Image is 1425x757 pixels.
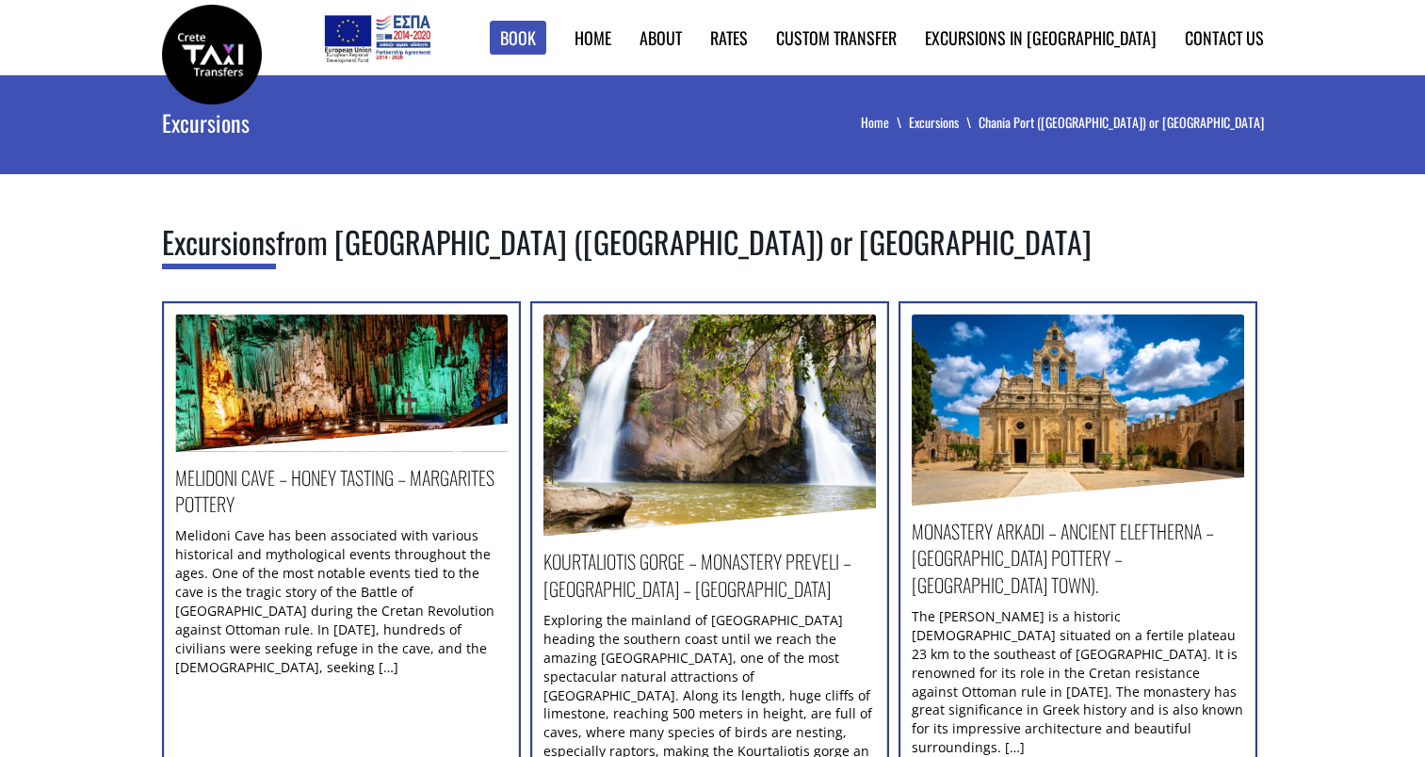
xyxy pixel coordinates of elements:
[175,658,508,676] a: Melidoni cave – Honey tasting – Margarites potteryMelidoni Cave has been associated with various ...
[321,9,433,66] img: e-bannersEUERDF180X90.jpg
[162,42,262,62] a: Crete Taxi Transfers | Excursions | Crete Taxi Transfers
[162,5,262,105] img: Crete Taxi Transfers | Excursions | Crete Taxi Transfers
[175,526,508,676] div: Melidoni Cave has been associated with various historical and mythological events throughout the ...
[912,518,1244,607] h2: Monastery Arkadi – Ancient Eleftherna – [GEOGRAPHIC_DATA] pottery – [GEOGRAPHIC_DATA] town).
[640,25,682,50] a: About
[162,75,359,169] h1: Excursions
[925,25,1157,50] a: Excursions in [GEOGRAPHIC_DATA]
[575,25,611,50] a: Home
[912,738,1244,756] a: Monastery Arkadi – Ancient Eleftherna – [GEOGRAPHIC_DATA] pottery – [GEOGRAPHIC_DATA] town).The [...
[912,607,1244,757] div: The [PERSON_NAME] is a historic [DEMOGRAPHIC_DATA] situated on a fertile plateau 23 km to the sou...
[909,112,979,132] a: Excursions
[543,548,876,611] h2: Kourtaliotis Gorge – Monastery Preveli – [GEOGRAPHIC_DATA] – [GEOGRAPHIC_DATA]
[162,217,1264,292] h2: from [GEOGRAPHIC_DATA] ([GEOGRAPHIC_DATA]) or [GEOGRAPHIC_DATA]
[490,21,546,56] a: Book
[175,464,508,527] h2: Melidoni cave – Honey tasting – Margarites pottery
[979,113,1264,132] li: Chania Port ([GEOGRAPHIC_DATA]) or [GEOGRAPHIC_DATA]
[162,219,276,269] span: Excursions
[776,25,897,50] a: Custom Transfer
[1185,25,1264,50] a: Contact us
[861,112,909,132] a: Home
[710,25,748,50] a: Rates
